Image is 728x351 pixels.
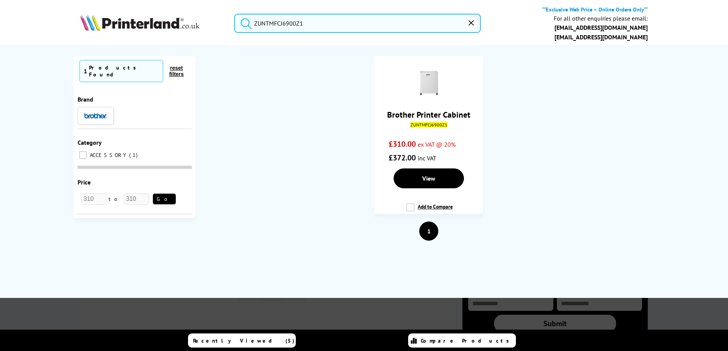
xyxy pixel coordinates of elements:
img: Brother-ZUNTMFCJ6900Z1-Small.png [415,70,442,96]
div: For all other enquiries please email: [554,15,648,22]
button: reset filters [163,65,190,78]
b: **Exclusive Web Price – Online Orders Only** [542,6,648,13]
span: Brand [78,95,93,103]
span: ACCESSORY [88,152,128,159]
span: to [107,196,124,202]
span: Recently Viewed (5) [193,337,295,344]
span: Compare Products [421,337,513,344]
a: [EMAIL_ADDRESS][DOMAIN_NAME] [555,24,648,31]
a: Compare Products [408,333,516,348]
mark: ZUNTMFCJ6900Z1 [410,122,448,128]
span: 1 [129,152,139,159]
a: View [394,168,464,188]
input: 310 [81,193,107,205]
span: 1 [84,67,87,75]
a: Recently Viewed (5) [188,333,296,348]
input: 310 [124,193,149,205]
span: Price [78,178,91,186]
div: Products Found [89,64,159,78]
img: Brother [84,113,107,118]
span: ex VAT @ 20% [418,141,456,148]
a: Printerland Logo [80,14,225,32]
input: ACCESSORY 1 [79,151,87,159]
input: Search product or brand [234,14,481,33]
span: Category [78,139,102,146]
span: £372.00 [389,153,416,163]
a: Brother Printer Cabinet [387,109,470,120]
a: [EMAIL_ADDRESS][DOMAIN_NAME] [555,33,648,41]
span: View [422,175,435,182]
span: inc VAT [418,154,436,162]
button: Go [153,194,176,204]
img: Printerland Logo [80,14,199,31]
span: £310.00 [389,139,416,149]
label: Add to Compare [406,203,453,218]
